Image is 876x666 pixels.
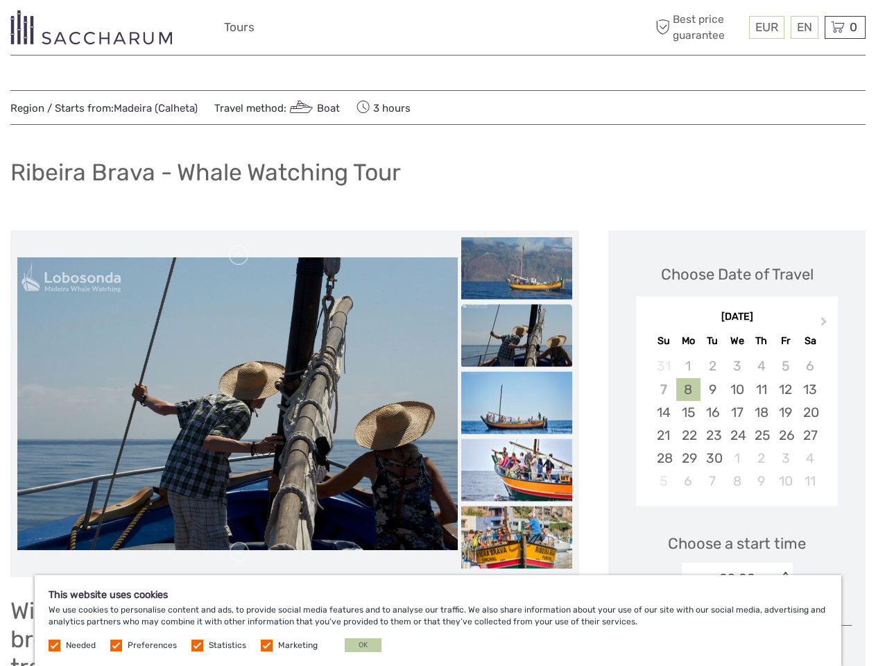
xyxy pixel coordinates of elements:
div: Choose Friday, October 3rd, 2025 [773,447,798,470]
div: Choose Friday, September 26th, 2025 [773,424,798,447]
div: Choose Monday, September 22nd, 2025 [676,424,701,447]
div: Choose Thursday, October 2nd, 2025 [749,447,773,470]
div: Sa [798,332,822,350]
div: Fr [773,332,798,350]
div: We [725,332,749,350]
img: 4dfa853f67214ca8bcd5a7a65377558e_slider_thumbnail.jpg [461,372,572,434]
span: Region / Starts from: [10,101,198,116]
img: 687232c04eae42b9ba721e3d14872ee5_slider_thumbnail.jpg [461,439,572,502]
div: Choose Friday, September 12th, 2025 [773,378,798,401]
span: EUR [755,20,778,34]
a: Tours [224,17,255,37]
div: Not available Friday, September 5th, 2025 [773,355,798,377]
div: Choose Saturday, September 27th, 2025 [798,424,822,447]
div: Choose Thursday, September 11th, 2025 [749,378,773,401]
div: Choose Saturday, September 20th, 2025 [798,401,822,424]
span: Choose a start time [668,533,806,554]
span: Travel method: [214,98,340,117]
div: Choose Sunday, September 28th, 2025 [651,447,676,470]
div: EN [791,16,818,39]
button: OK [345,638,381,652]
div: Choose Friday, September 19th, 2025 [773,401,798,424]
span: Best price guarantee [652,12,746,42]
div: Not available Thursday, September 4th, 2025 [749,355,773,377]
button: Next Month [814,314,836,336]
div: Choose Thursday, September 18th, 2025 [749,401,773,424]
label: Statistics [209,640,246,651]
div: Choose Tuesday, September 23rd, 2025 [701,424,725,447]
div: [DATE] [636,310,838,325]
div: Not available Sunday, August 31st, 2025 [651,355,676,377]
a: Madeira (Calheta) [114,102,198,114]
div: < > [779,572,791,586]
label: Marketing [278,640,318,651]
div: Choose Wednesday, September 17th, 2025 [725,401,749,424]
button: Open LiveChat chat widget [160,22,176,38]
div: Choose Tuesday, September 16th, 2025 [701,401,725,424]
div: Not available Saturday, September 6th, 2025 [798,355,822,377]
div: Choose Tuesday, September 9th, 2025 [701,378,725,401]
div: Su [651,332,676,350]
div: Choose Monday, September 15th, 2025 [676,401,701,424]
div: Choose Saturday, October 11th, 2025 [798,470,822,493]
div: Choose Sunday, September 21st, 2025 [651,424,676,447]
img: 7f96ce7df97947cba305e872e50cbcb8_main_slider.jpg [17,257,458,550]
div: Choose Monday, September 29th, 2025 [676,447,701,470]
div: Tu [701,332,725,350]
div: Choose Tuesday, October 7th, 2025 [701,470,725,493]
div: Choose Thursday, October 9th, 2025 [749,470,773,493]
div: Not available Monday, September 1st, 2025 [676,355,701,377]
img: 74447aed90644ab1b1a711be48666102_slider_thumbnail.jpg [461,506,572,569]
img: 7f96ce7df97947cba305e872e50cbcb8_slider_thumbnail.jpg [461,305,572,367]
label: Preferences [128,640,177,651]
label: Needed [66,640,96,651]
div: Choose Tuesday, September 30th, 2025 [701,447,725,470]
h1: Ribeira Brava - Whale Watching Tour [10,158,401,187]
div: Choose Sunday, September 14th, 2025 [651,401,676,424]
a: Boat [286,102,340,114]
div: Choose Wednesday, September 24th, 2025 [725,424,749,447]
span: 0 [848,20,859,34]
div: Choose Wednesday, September 10th, 2025 [725,378,749,401]
div: Choose Date of Travel [661,264,814,285]
div: month 2025-09 [640,355,833,493]
img: da188a90eea7417d8c8501d524566c82_slider_thumbnail.jpg [461,237,572,300]
h5: This website uses cookies [49,589,827,601]
div: Not available Tuesday, September 2nd, 2025 [701,355,725,377]
div: Choose Monday, October 6th, 2025 [676,470,701,493]
div: Mo [676,332,701,350]
div: Th [749,332,773,350]
div: Not available Sunday, October 5th, 2025 [651,470,676,493]
div: Choose Saturday, October 4th, 2025 [798,447,822,470]
div: Not available Wednesday, September 3rd, 2025 [725,355,749,377]
div: Choose Monday, September 8th, 2025 [676,378,701,401]
div: We use cookies to personalise content and ads, to provide social media features and to analyse ou... [35,575,841,666]
img: 3281-7c2c6769-d4eb-44b0-bed6-48b5ed3f104e_logo_small.png [10,10,172,44]
p: We're away right now. Please check back later! [19,24,157,35]
div: Not available Sunday, September 7th, 2025 [651,378,676,401]
div: Choose Friday, October 10th, 2025 [773,470,798,493]
span: 3 hours [357,98,411,117]
div: Choose Wednesday, October 1st, 2025 [725,447,749,470]
div: 09:00 [719,570,755,588]
div: Choose Saturday, September 13th, 2025 [798,378,822,401]
div: Choose Wednesday, October 8th, 2025 [725,470,749,493]
div: Choose Thursday, September 25th, 2025 [749,424,773,447]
